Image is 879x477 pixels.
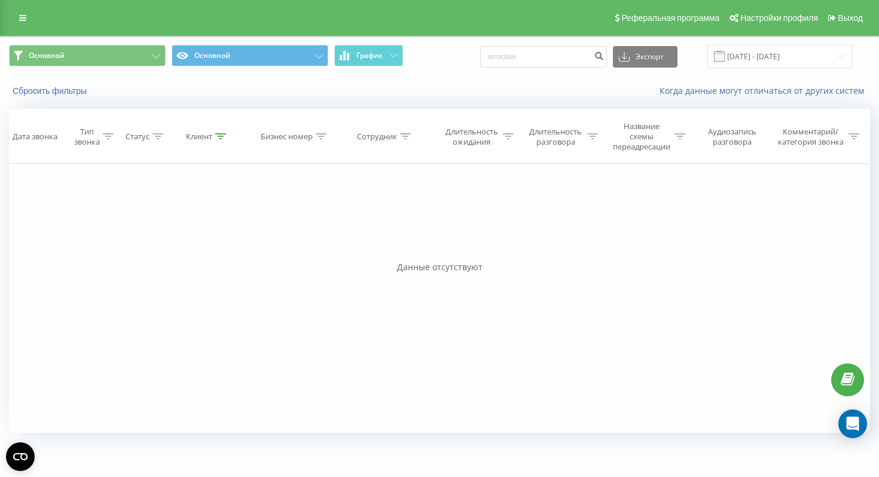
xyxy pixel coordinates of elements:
[838,13,863,23] span: Выход
[612,121,672,152] div: Название схемы переадресации
[9,85,93,96] button: Сбросить фильтры
[29,51,65,60] span: Основной
[480,46,607,68] input: Поиск по номеру
[9,261,870,273] div: Данные отсутствуют
[357,132,397,142] div: Сотрудник
[776,127,846,147] div: Комментарий/категория звонка
[6,442,35,471] button: Open CMP widget
[186,132,212,142] div: Клиент
[9,45,166,66] button: Основной
[13,132,57,142] div: Дата звонка
[613,46,677,68] button: Экспорт
[334,45,403,66] button: График
[356,51,383,60] span: График
[838,409,867,438] div: Open Intercom Messenger
[621,13,719,23] span: Реферальная программа
[444,127,500,147] div: Длительность ожидания
[527,127,584,147] div: Длительность разговора
[740,13,818,23] span: Настройки профиля
[74,127,100,147] div: Тип звонка
[126,132,149,142] div: Статус
[660,85,870,96] a: Когда данные могут отличаться от других систем
[699,127,766,147] div: Аудиозапись разговора
[172,45,328,66] button: Основной
[261,132,313,142] div: Бизнес номер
